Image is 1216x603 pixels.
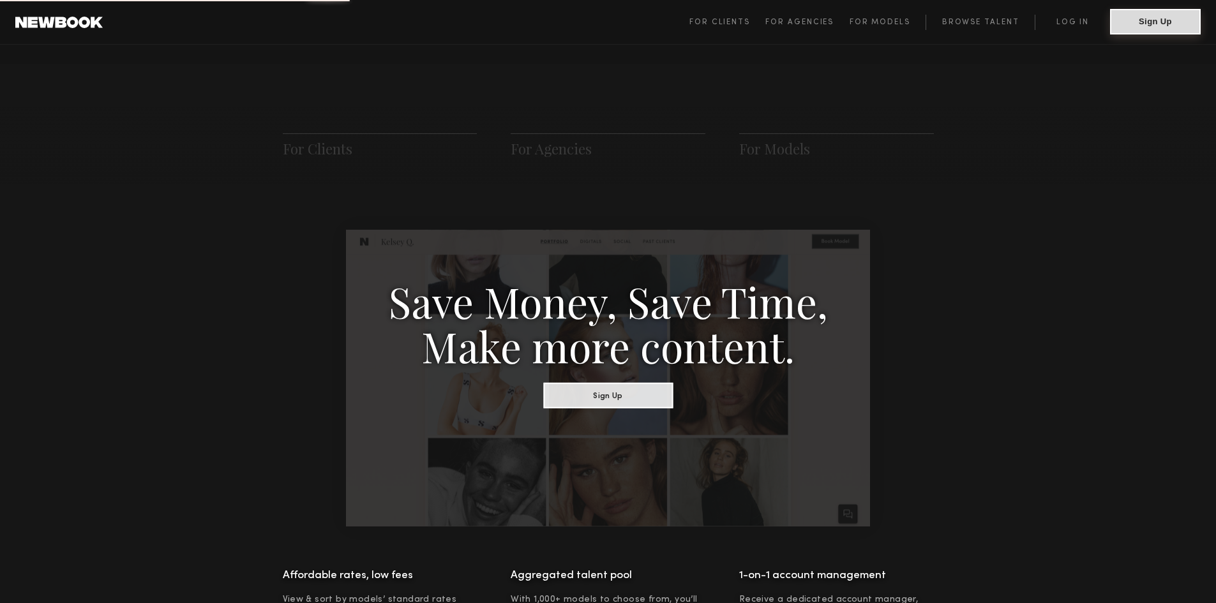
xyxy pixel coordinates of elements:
[388,278,829,368] h3: Save Money, Save Time, Make more content.
[739,566,934,585] h4: 1-on-1 account management
[765,15,849,30] a: For Agencies
[850,19,910,26] span: For Models
[511,566,705,585] h4: Aggregated talent pool
[1110,9,1201,34] button: Sign Up
[926,15,1035,30] a: Browse Talent
[283,139,352,158] a: For Clients
[739,139,810,158] a: For Models
[689,19,750,26] span: For Clients
[689,15,765,30] a: For Clients
[283,566,477,585] h4: Affordable rates, low fees
[543,382,673,408] button: Sign Up
[765,19,834,26] span: For Agencies
[511,139,592,158] a: For Agencies
[850,15,926,30] a: For Models
[1035,15,1110,30] a: Log in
